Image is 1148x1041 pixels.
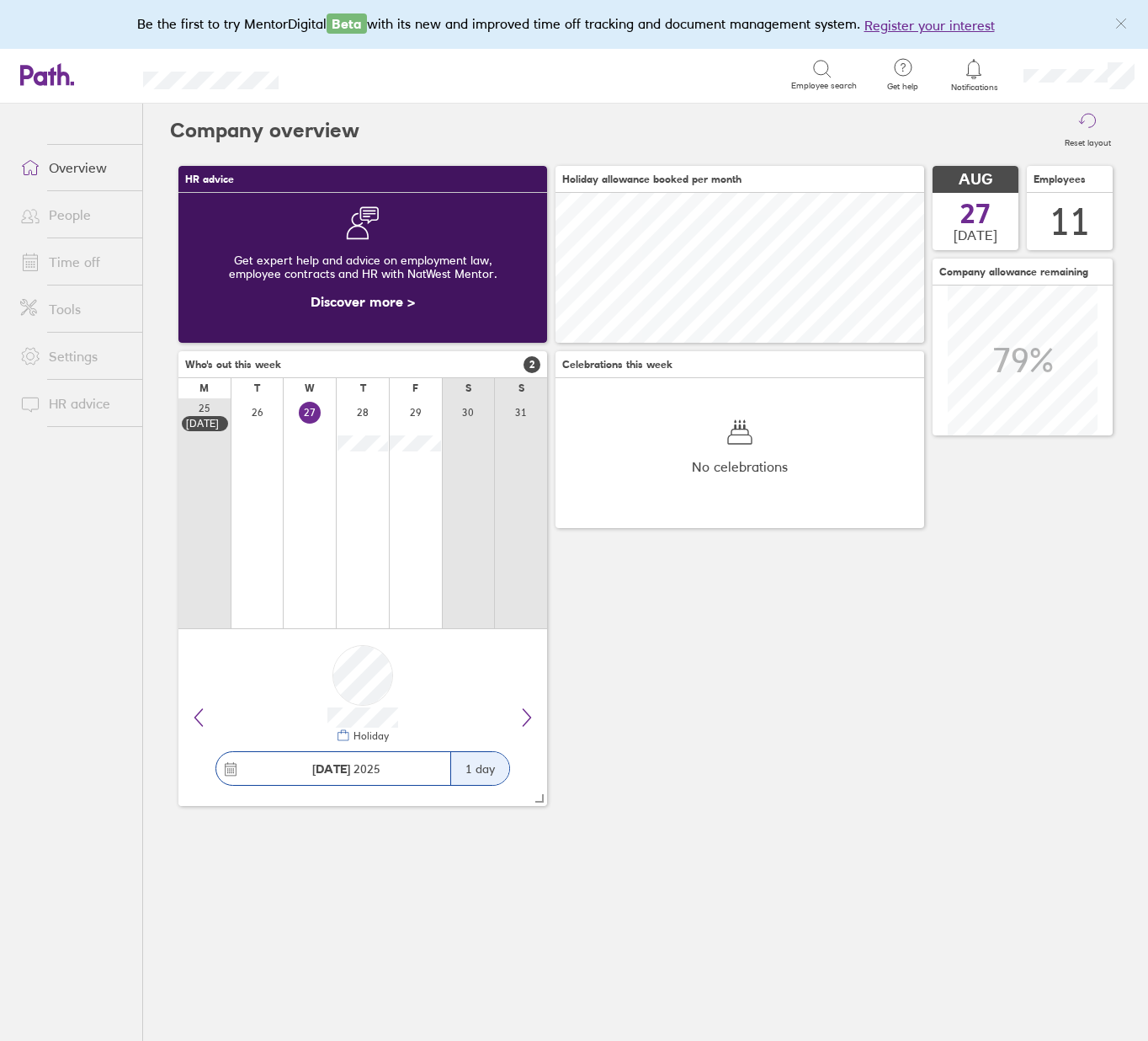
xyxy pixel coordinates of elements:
a: Notifications [947,57,1002,93]
button: Reset layout [1055,104,1121,157]
span: Celebrations this week [562,359,672,371]
label: Reset layout [1055,133,1121,148]
span: Employees [1034,173,1086,185]
span: AUG [959,171,992,189]
div: M [199,382,209,394]
div: S [518,382,524,394]
div: Search [324,67,367,82]
a: Time off [7,245,142,279]
div: S [465,382,471,394]
span: Holiday allowance booked per month [562,173,741,185]
a: Tools [7,292,142,326]
a: Settings [7,339,142,373]
div: T [360,382,366,394]
button: Register your interest [864,15,995,35]
strong: [DATE] [312,761,350,777]
a: Overview [7,151,142,184]
span: Notifications [947,83,1002,93]
div: 1 day [450,752,509,785]
span: Company allowance remaining [939,266,1088,278]
div: Be the first to try MentorDigital with its new and improved time off tracking and document manage... [137,13,1012,35]
div: 11 [1050,200,1090,243]
a: HR advice [7,387,142,420]
h2: Company overview [170,104,359,157]
div: [DATE] [186,418,224,430]
span: 2 [524,356,540,373]
span: 2025 [312,762,380,776]
span: Get help [875,82,930,92]
span: Employee search [791,81,857,91]
a: Discover more > [311,293,415,310]
div: Get expert help and advice on employment law, employee contracts and HR with NatWest Mentor. [192,240,534,294]
span: HR advice [185,173,234,185]
a: People [7,198,142,232]
span: 27 [960,200,991,227]
div: W [305,382,315,394]
span: Who's out this week [185,359,281,371]
div: T [254,382,260,394]
div: F [412,382,418,394]
div: Holiday [350,730,389,742]
span: Beta [327,13,367,34]
span: No celebrations [692,459,788,474]
span: [DATE] [954,227,997,243]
